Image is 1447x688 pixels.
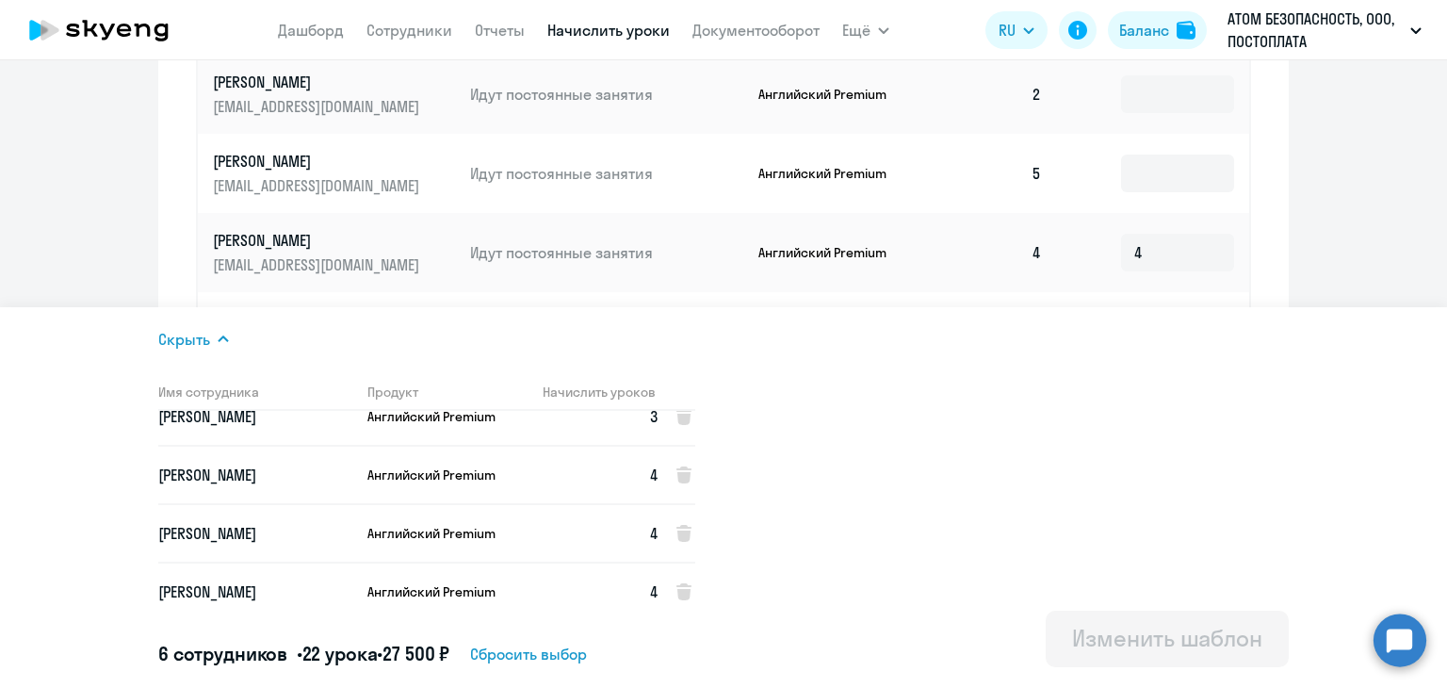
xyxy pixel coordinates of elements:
[758,165,900,182] p: Английский Premium
[158,582,352,602] p: [PERSON_NAME]
[1228,8,1403,53] p: АТОМ БЕЗОПАСНОСТЬ, ООО, ПОСТОПЛАТА
[650,466,658,484] span: 4
[213,230,455,275] a: [PERSON_NAME][EMAIL_ADDRESS][DOMAIN_NAME]
[842,19,870,41] span: Ещё
[925,213,1057,292] td: 4
[470,84,743,105] p: Идут постоянные занятия
[1177,21,1195,40] img: balance
[158,373,352,411] th: Имя сотрудника
[692,21,820,40] a: Документооборот
[1072,623,1262,653] div: Изменить шаблон
[985,11,1048,49] button: RU
[302,642,378,665] span: 22 урока
[547,21,670,40] a: Начислить уроки
[213,96,424,117] p: [EMAIL_ADDRESS][DOMAIN_NAME]
[758,244,900,261] p: Английский Premium
[213,151,455,196] a: [PERSON_NAME][EMAIL_ADDRESS][DOMAIN_NAME]
[158,641,449,667] h5: 6 сотрудников • •
[158,328,210,351] span: Скрыть
[470,242,743,263] p: Идут постоянные занятия
[842,11,889,49] button: Ещё
[999,19,1016,41] span: RU
[925,292,1057,371] td: 1
[367,583,509,600] p: Английский Premium
[158,465,352,485] p: [PERSON_NAME]
[1218,8,1431,53] button: АТОМ БЕЗОПАСНОСТЬ, ООО, ПОСТОПЛАТА
[650,582,658,601] span: 4
[213,254,424,275] p: [EMAIL_ADDRESS][DOMAIN_NAME]
[650,407,658,426] span: 3
[352,373,528,411] th: Продукт
[475,21,525,40] a: Отчеты
[1046,611,1289,667] button: Изменить шаблон
[925,55,1057,134] td: 2
[470,643,587,665] span: Сбросить выбор
[366,21,452,40] a: Сотрудники
[925,134,1057,213] td: 5
[367,408,509,425] p: Английский Premium
[213,230,424,251] p: [PERSON_NAME]
[158,523,352,544] p: [PERSON_NAME]
[1108,11,1207,49] button: Балансbalance
[158,406,352,427] p: [PERSON_NAME]
[213,72,455,117] a: [PERSON_NAME][EMAIL_ADDRESS][DOMAIN_NAME]
[470,163,743,184] p: Идут постоянные занятия
[278,21,344,40] a: Дашборд
[528,373,658,411] th: Начислить уроков
[367,467,509,483] p: Английский Premium
[758,86,900,103] p: Английский Premium
[213,151,424,172] p: [PERSON_NAME]
[1119,19,1169,41] div: Баланс
[650,524,658,543] span: 4
[382,642,449,665] span: 27 500 ₽
[367,525,509,542] p: Английский Premium
[213,72,424,92] p: [PERSON_NAME]
[213,175,424,196] p: [EMAIL_ADDRESS][DOMAIN_NAME]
